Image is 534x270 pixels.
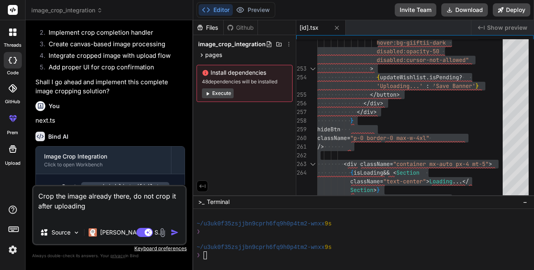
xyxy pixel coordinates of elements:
img: Claude 4 Sonnet [89,228,97,237]
span: disabled:opacity-50 [377,47,439,55]
img: icon [171,228,179,237]
span: ❯ [197,251,200,259]
span: = [390,160,393,168]
span: ...</ [452,178,469,185]
div: Click to collapse the range. [307,64,318,73]
div: 259 [296,125,307,134]
span: < [344,160,347,168]
span: > [380,99,383,107]
h6: Bind AI [48,133,68,141]
span: 9s [325,220,332,228]
span: && [383,169,390,176]
button: Execute [202,88,234,98]
div: 257 [296,108,307,116]
span: privacy [110,253,125,258]
span: image_crop_integration [198,40,266,48]
span: { [350,169,354,176]
div: 258 [296,116,307,125]
span: } [350,117,354,124]
img: Pick Models [73,229,80,236]
div: 255 [296,90,307,99]
span: : [426,82,429,90]
button: Deploy [493,3,530,17]
div: Create [61,182,169,191]
span: 48 dependencies will be installed [202,78,287,85]
img: settings [6,243,20,257]
button: Preview [233,4,273,16]
li: Add proper UI for crop confirmation [42,63,185,74]
span: disabled:cursor-not-allowed" [377,56,469,64]
span: = [380,178,383,185]
span: ~/u3uk0f35zsjjbn9cprh6fq9h0p4tm2-wnxx [197,244,325,251]
span: div className [347,160,390,168]
span: > [373,186,377,194]
label: prem [7,129,18,136]
span: > [396,91,400,98]
button: Editor [199,4,233,16]
span: Section [396,169,419,176]
span: div [370,99,380,107]
textarea: Crop the image already there, do not crop it after uploading [33,186,185,221]
div: Click to collapse the range. [307,194,318,203]
span: hover:bg-giiftii-dark [377,39,446,46]
span: 'Uploading...' [377,82,423,90]
div: 261 [296,142,307,151]
div: Click to collapse the range. [307,160,318,168]
span: ~/u3uk0f35zsjjbn9cprh6fq9h0p4tm2-wnxx [197,220,325,228]
span: >_ [198,198,204,206]
p: Always double-check its answers. Your in Bind [32,252,187,260]
span: } [475,82,479,90]
span: Install dependencies [202,69,287,77]
span: Terminal [207,198,230,206]
span: > [370,65,373,72]
p: Keyboard preferences [32,245,187,252]
div: 263 [296,160,307,168]
span: ❯ [197,228,200,236]
h6: You [49,102,60,110]
div: 256 [296,99,307,108]
span: Show preview [487,24,527,32]
div: Github [224,24,258,32]
span: "text-center" [383,178,426,185]
span: isLoading [354,169,383,176]
span: </ [363,99,370,107]
span: div [363,108,373,116]
div: 265 [296,194,307,203]
div: Click to open Workbench [44,161,163,168]
p: [PERSON_NAME] 4 S.. [100,228,162,237]
div: 262 [296,151,307,160]
span: hideBtn [317,126,340,133]
p: next.ts [35,116,185,126]
label: GitHub [5,98,20,105]
span: > [373,108,377,116]
div: 260 [296,134,307,142]
li: Implement crop completion handler [42,28,185,40]
span: isPending [429,73,459,81]
span: ? [459,73,462,81]
span: updateWishlist [380,73,426,81]
div: 264 [296,168,307,177]
span: [id].tsx [300,24,319,32]
span: "p-0 border-0 max-w-4xl" [350,134,429,142]
span: button [377,91,396,98]
span: 9s [325,244,332,251]
button: Invite Team [395,3,436,17]
span: "container mx-auto px-4 mt-5" [393,160,489,168]
span: </ [357,108,363,116]
code: pages/wishlists/[id].tsx [81,182,169,192]
span: /> [317,143,324,150]
span: { [377,73,380,81]
label: threads [4,42,21,49]
li: Create canvas-based image processing [42,40,185,51]
li: Integrate cropped image with upload flow [42,51,185,63]
div: Files [193,24,223,32]
span: className [317,134,347,142]
span: </ [370,91,377,98]
div: Image Crop Integration [44,152,163,161]
span: > [489,160,492,168]
button: Image Crop IntegrationClick to open Workbench [36,147,171,174]
span: 'Save Banner' [433,82,475,90]
span: Loading [429,178,452,185]
label: Upload [5,160,21,167]
img: attachment [158,228,167,237]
